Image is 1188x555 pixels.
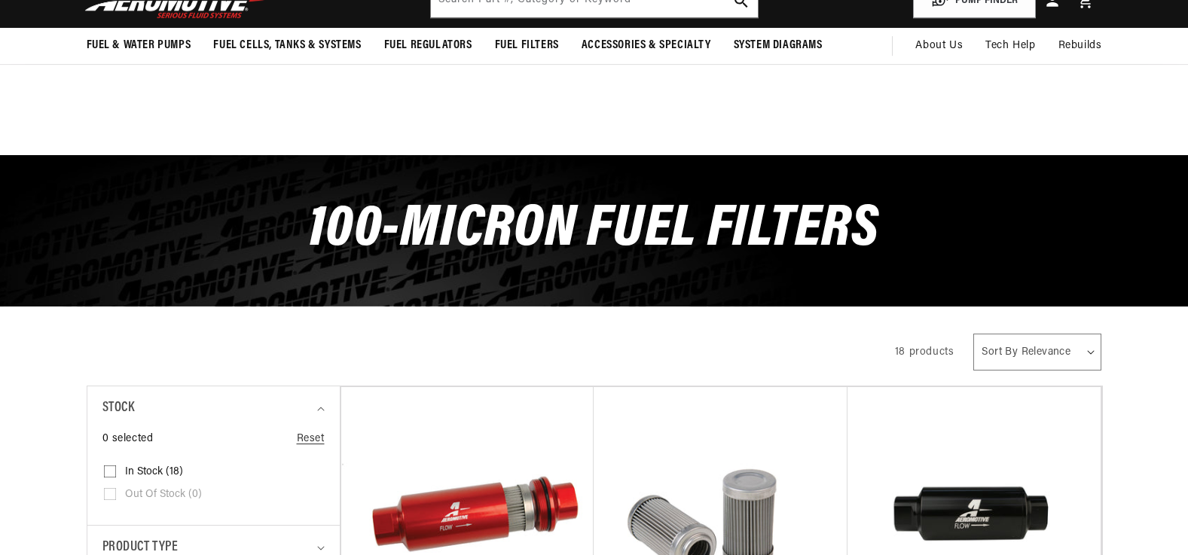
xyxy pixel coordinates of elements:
[75,28,203,63] summary: Fuel & Water Pumps
[373,28,484,63] summary: Fuel Regulators
[722,28,834,63] summary: System Diagrams
[1058,38,1102,54] span: Rebuilds
[484,28,570,63] summary: Fuel Filters
[1047,28,1113,64] summary: Rebuilds
[734,38,823,53] span: System Diagrams
[213,38,361,53] span: Fuel Cells, Tanks & Systems
[125,465,183,479] span: In stock (18)
[125,488,202,502] span: Out of stock (0)
[297,431,325,447] a: Reset
[102,386,325,431] summary: Stock (0 selected)
[570,28,722,63] summary: Accessories & Specialty
[102,398,135,419] span: Stock
[495,38,559,53] span: Fuel Filters
[974,28,1046,64] summary: Tech Help
[87,38,191,53] span: Fuel & Water Pumps
[202,28,372,63] summary: Fuel Cells, Tanks & Systems
[384,38,472,53] span: Fuel Regulators
[904,28,974,64] a: About Us
[102,431,154,447] span: 0 selected
[915,40,963,51] span: About Us
[582,38,711,53] span: Accessories & Specialty
[895,346,954,358] span: 18 products
[309,200,879,260] span: 100-Micron Fuel Filters
[985,38,1035,54] span: Tech Help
